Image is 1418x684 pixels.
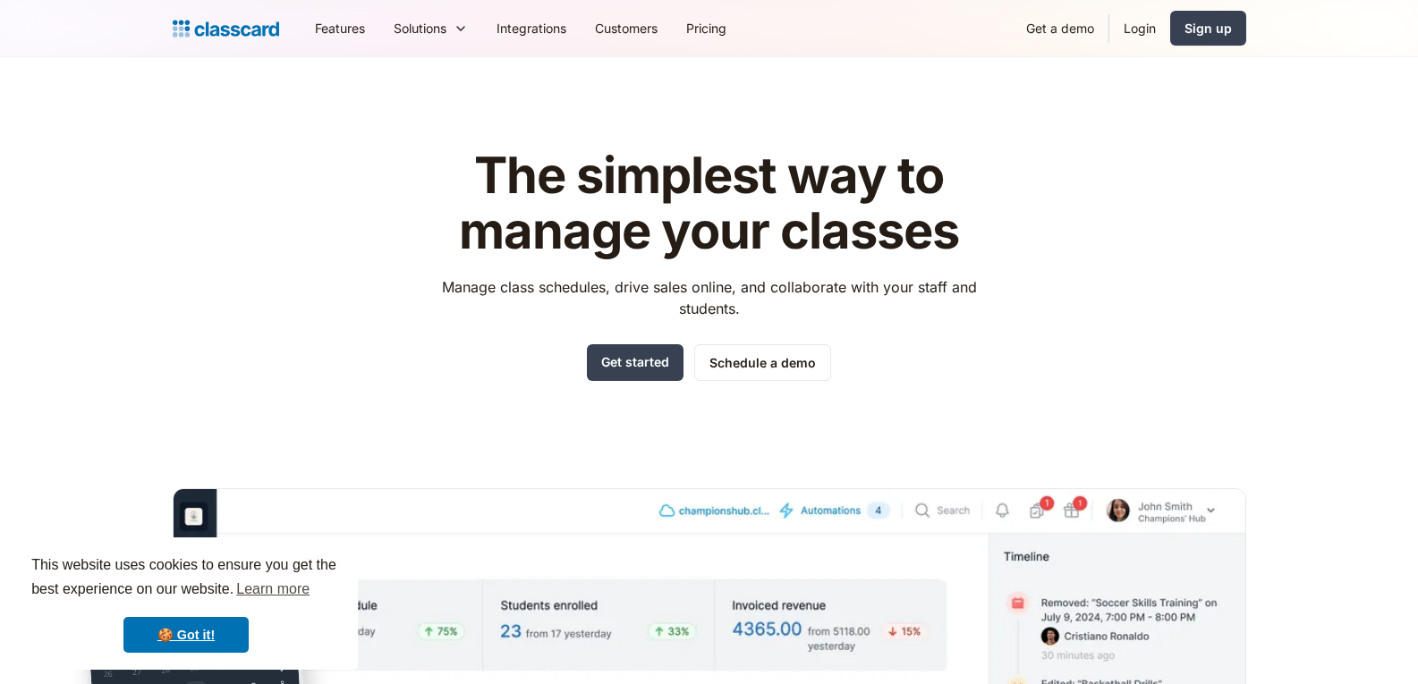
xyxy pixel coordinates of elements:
[31,554,341,603] span: This website uses cookies to ensure you get the best experience on our website.
[234,576,312,603] a: learn more about cookies
[672,8,741,48] a: Pricing
[123,617,249,653] a: dismiss cookie message
[1109,8,1170,48] a: Login
[482,8,581,48] a: Integrations
[301,8,379,48] a: Features
[587,344,684,381] a: Get started
[1184,19,1232,38] div: Sign up
[581,8,672,48] a: Customers
[394,19,446,38] div: Solutions
[425,276,993,319] p: Manage class schedules, drive sales online, and collaborate with your staff and students.
[379,8,482,48] div: Solutions
[1170,11,1246,46] a: Sign up
[173,16,279,41] a: home
[1012,8,1108,48] a: Get a demo
[14,537,358,670] div: cookieconsent
[425,148,993,258] h1: The simplest way to manage your classes
[694,344,831,381] a: Schedule a demo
